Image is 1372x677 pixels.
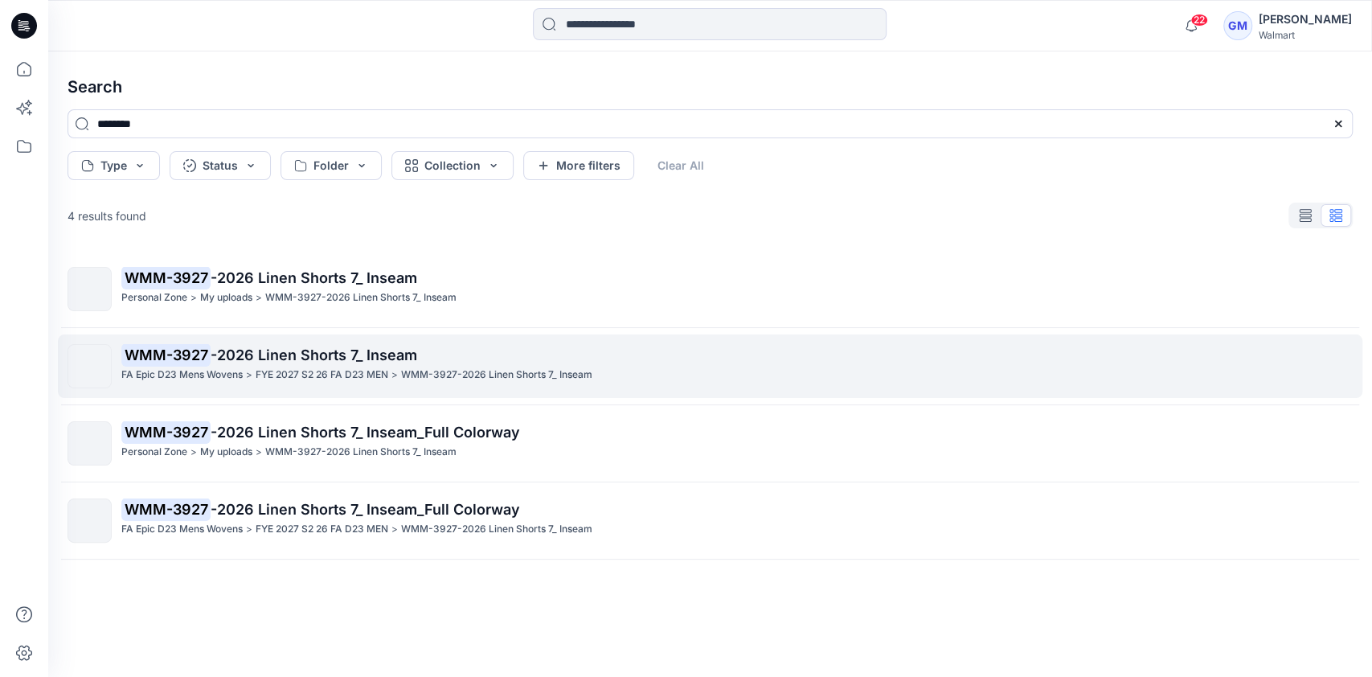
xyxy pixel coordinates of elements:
[170,151,271,180] button: Status
[1223,11,1252,40] div: GM
[211,269,417,286] span: -2026 Linen Shorts 7_ Inseam
[121,498,211,520] mark: WMM-3927
[121,521,243,538] p: FA Epic D23 Mens Wovens
[121,421,211,443] mark: WMM-3927
[256,367,388,384] p: FYE 2027 S2 26 FA D23 MEN
[265,444,457,461] p: WMM-3927-2026 Linen Shorts 7_ Inseam
[58,257,1362,321] a: WMM-3927-2026 Linen Shorts 7_ InseamPersonal Zone>My uploads>WMM-3927-2026 Linen Shorts 7_ Inseam
[58,412,1362,475] a: WMM-3927-2026 Linen Shorts 7_ Inseam_Full ColorwayPersonal Zone>My uploads>WMM-3927-2026 Linen Sh...
[401,367,592,384] p: WMM-3927-2026 Linen Shorts 7_ Inseam
[246,367,252,384] p: >
[391,367,398,384] p: >
[391,151,514,180] button: Collection
[211,347,417,363] span: -2026 Linen Shorts 7_ Inseam
[190,289,197,306] p: >
[121,266,211,289] mark: WMM-3927
[265,289,457,306] p: WMM-3927-2026 Linen Shorts 7_ Inseam
[55,64,1366,109] h4: Search
[391,521,398,538] p: >
[121,343,211,366] mark: WMM-3927
[1259,10,1352,29] div: [PERSON_NAME]
[58,489,1362,552] a: WMM-3927-2026 Linen Shorts 7_ Inseam_Full ColorwayFA Epic D23 Mens Wovens>FYE 2027 S2 26 FA D23 M...
[256,444,262,461] p: >
[211,424,520,441] span: -2026 Linen Shorts 7_ Inseam_Full Colorway
[211,501,520,518] span: -2026 Linen Shorts 7_ Inseam_Full Colorway
[121,367,243,384] p: FA Epic D23 Mens Wovens
[401,521,592,538] p: WMM-3927-2026 Linen Shorts 7_ Inseam
[1190,14,1208,27] span: 22
[256,289,262,306] p: >
[121,444,187,461] p: Personal Zone
[523,151,634,180] button: More filters
[256,521,388,538] p: FYE 2027 S2 26 FA D23 MEN
[68,151,160,180] button: Type
[200,289,252,306] p: My uploads
[246,521,252,538] p: >
[200,444,252,461] p: My uploads
[1259,29,1352,41] div: Walmart
[281,151,382,180] button: Folder
[190,444,197,461] p: >
[121,289,187,306] p: Personal Zone
[58,334,1362,398] a: WMM-3927-2026 Linen Shorts 7_ InseamFA Epic D23 Mens Wovens>FYE 2027 S2 26 FA D23 MEN>WMM-3927-20...
[68,207,146,224] p: 4 results found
